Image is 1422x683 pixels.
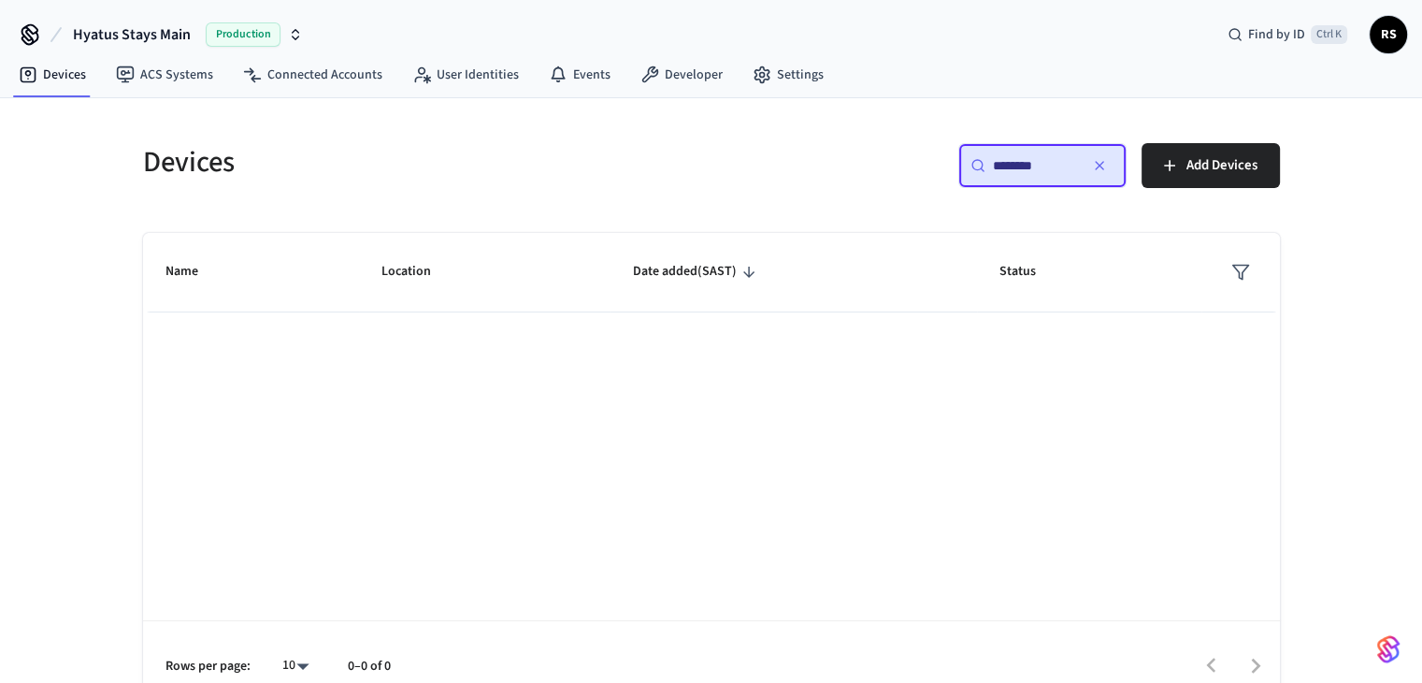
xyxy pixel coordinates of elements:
span: Status [999,257,1060,286]
button: Add Devices [1142,143,1280,188]
a: Developer [625,58,738,92]
span: RS [1372,18,1405,51]
a: Devices [4,58,101,92]
a: Connected Accounts [228,58,397,92]
div: 10 [273,652,318,679]
h5: Devices [143,143,700,182]
a: Settings [738,58,839,92]
img: SeamLogoGradient.69752ec5.svg [1377,634,1400,664]
p: 0–0 of 0 [348,657,391,676]
a: User Identities [397,58,534,92]
span: Date added(SAST) [633,257,761,286]
button: RS [1370,16,1407,53]
a: Events [534,58,625,92]
a: ACS Systems [101,58,228,92]
span: Name [165,257,223,286]
span: Production [206,22,280,47]
span: Add Devices [1186,153,1257,178]
table: sticky table [143,233,1280,312]
span: Ctrl K [1311,25,1347,44]
span: Location [381,257,455,286]
div: Find by IDCtrl K [1213,18,1362,51]
span: Find by ID [1248,25,1305,44]
p: Rows per page: [165,657,251,676]
span: Hyatus Stays Main [73,23,191,46]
